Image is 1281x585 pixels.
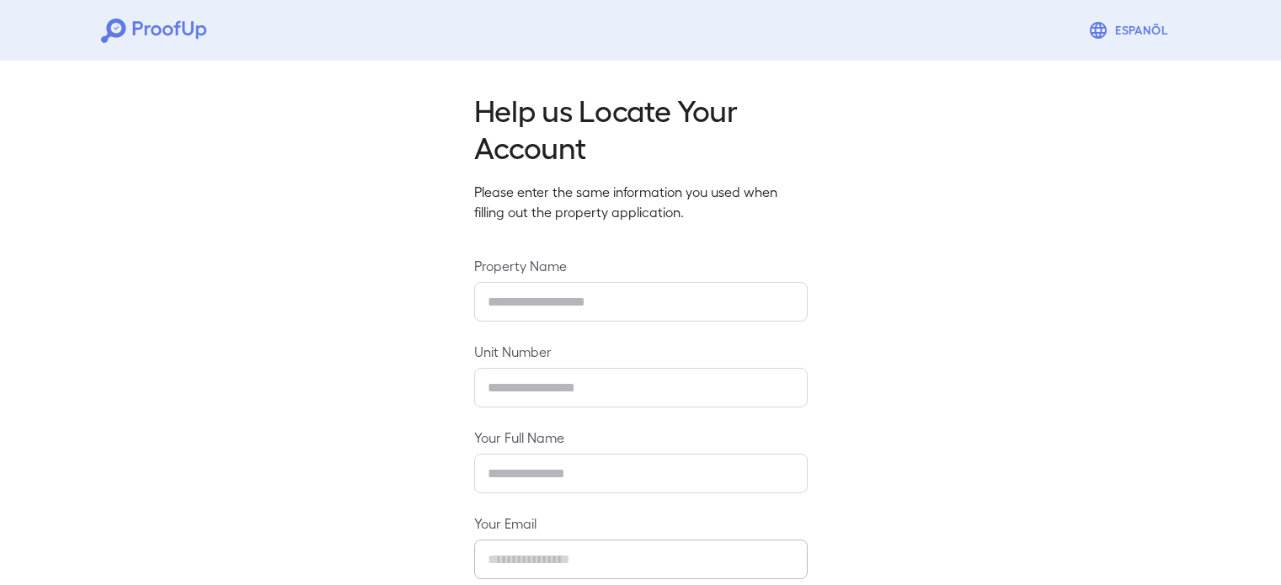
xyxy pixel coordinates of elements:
[1081,13,1180,47] button: Espanõl
[474,428,808,447] label: Your Full Name
[474,182,808,222] p: Please enter the same information you used when filling out the property application.
[474,342,808,361] label: Unit Number
[474,256,808,275] label: Property Name
[474,513,808,533] label: Your Email
[474,91,808,165] h2: Help us Locate Your Account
